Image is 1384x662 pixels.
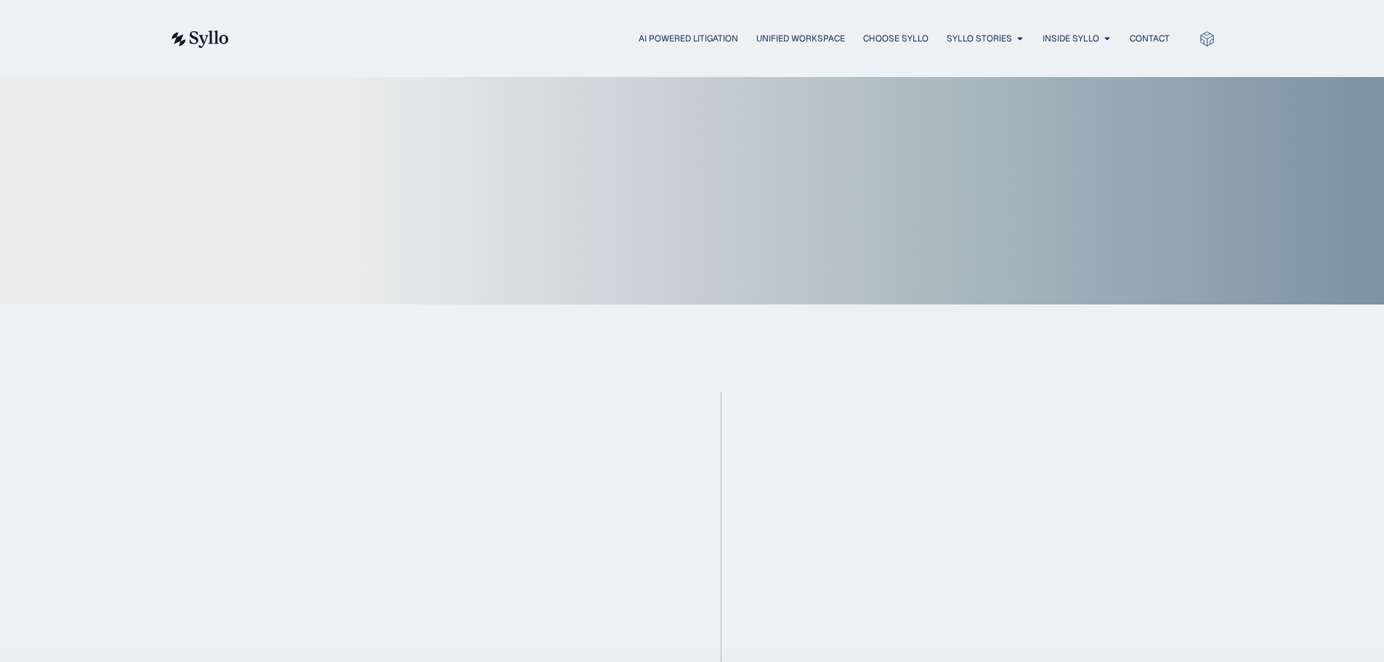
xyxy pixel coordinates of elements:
[1130,32,1170,45] a: Contact
[258,32,1170,46] div: Menu Toggle
[1043,32,1099,45] a: Inside Syllo
[756,32,845,45] a: Unified Workspace
[863,32,928,45] a: Choose Syllo
[169,31,229,48] img: syllo
[947,32,1012,45] a: Syllo Stories
[258,32,1170,46] nav: Menu
[639,32,738,45] a: AI Powered Litigation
